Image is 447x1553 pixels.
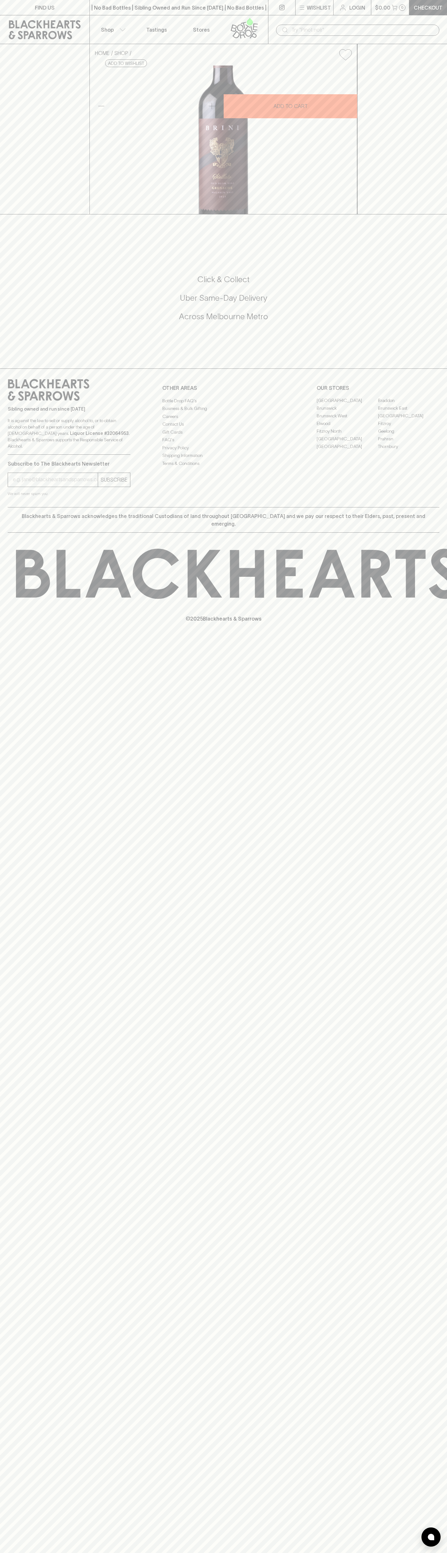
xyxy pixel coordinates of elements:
button: SUBSCRIBE [98,473,130,487]
p: 0 [401,6,404,9]
a: [GEOGRAPHIC_DATA] [378,412,439,420]
a: Gift Cards [162,428,285,436]
a: [GEOGRAPHIC_DATA] [317,443,378,451]
a: Prahran [378,435,439,443]
h5: Click & Collect [8,274,439,285]
img: bubble-icon [428,1534,434,1540]
a: HOME [95,50,110,56]
a: Business & Bulk Gifting [162,405,285,413]
a: Tastings [134,15,179,44]
button: Shop [90,15,135,44]
a: Brunswick East [378,405,439,412]
p: We will never spam you [8,491,130,497]
a: [GEOGRAPHIC_DATA] [317,435,378,443]
p: ADD TO CART [274,102,308,110]
a: Privacy Policy [162,444,285,452]
a: Brunswick [317,405,378,412]
p: Shop [101,26,114,34]
a: Terms & Conditions [162,460,285,467]
p: Blackhearts & Sparrows acknowledges the traditional Custodians of land throughout [GEOGRAPHIC_DAT... [12,512,435,528]
a: Careers [162,413,285,420]
a: Stores [179,15,224,44]
a: Brunswick West [317,412,378,420]
a: Contact Us [162,421,285,428]
p: Wishlist [307,4,331,12]
p: OTHER AREAS [162,384,285,392]
h5: Across Melbourne Metro [8,311,439,322]
a: Fitzroy North [317,428,378,435]
h5: Uber Same-Day Delivery [8,293,439,303]
a: Shipping Information [162,452,285,460]
a: FAQ's [162,436,285,444]
p: Sibling owned and run since [DATE] [8,406,130,412]
p: Subscribe to The Blackhearts Newsletter [8,460,130,467]
a: [GEOGRAPHIC_DATA] [317,397,378,405]
a: Geelong [378,428,439,435]
input: Try "Pinot noir" [291,25,434,35]
a: SHOP [114,50,128,56]
strong: Liquor License #32064953 [70,431,129,436]
a: Fitzroy [378,420,439,428]
button: ADD TO CART [224,94,357,118]
a: Braddon [378,397,439,405]
a: Elwood [317,420,378,428]
p: SUBSCRIBE [101,476,127,483]
p: Stores [193,26,210,34]
p: FIND US [35,4,55,12]
a: Bottle Drop FAQ's [162,397,285,405]
p: It is against the law to sell or supply alcohol to, or to obtain alcohol on behalf of a person un... [8,417,130,449]
img: 41075.png [90,66,357,214]
p: $0.00 [375,4,390,12]
input: e.g. jane@blackheartsandsparrows.com.au [13,475,98,485]
div: Call to action block [8,249,439,356]
p: Tastings [146,26,167,34]
p: OUR STORES [317,384,439,392]
button: Add to wishlist [105,59,147,67]
p: Checkout [414,4,443,12]
a: Thornbury [378,443,439,451]
button: Add to wishlist [337,47,354,63]
p: Login [349,4,365,12]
